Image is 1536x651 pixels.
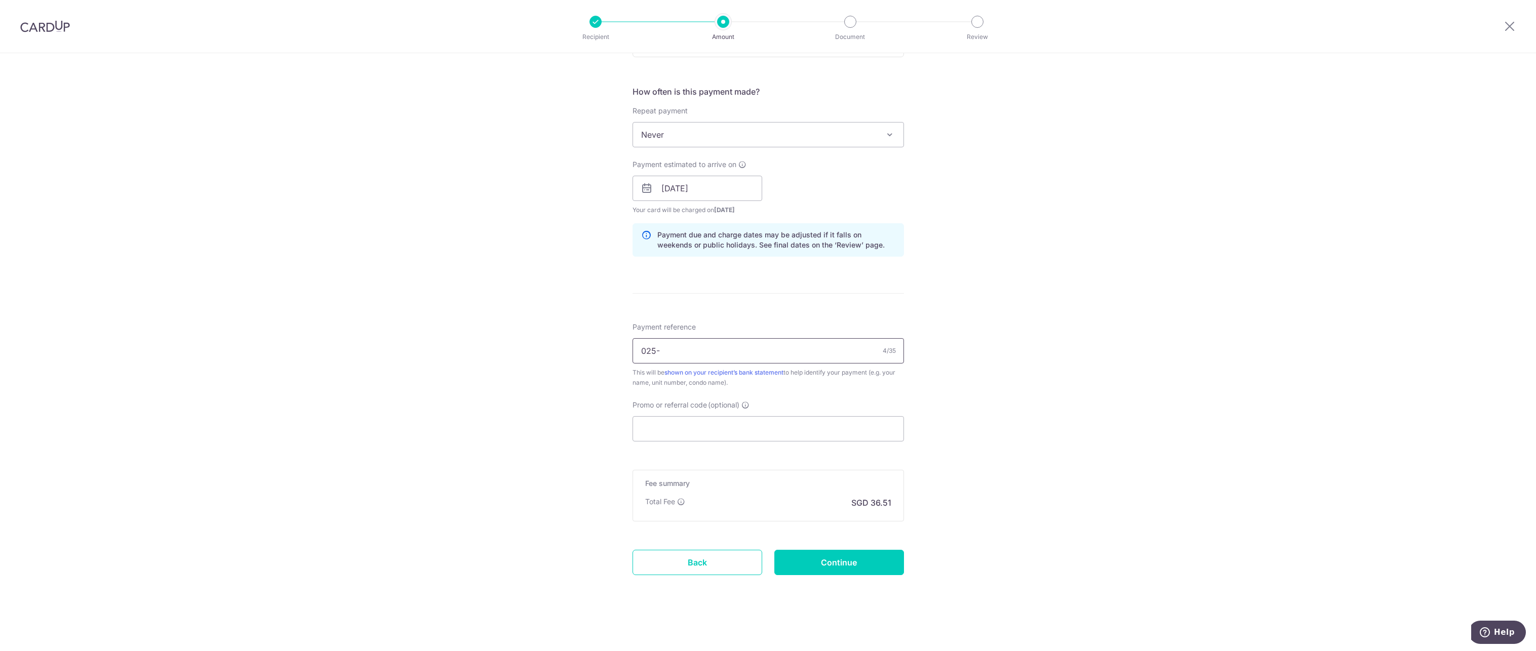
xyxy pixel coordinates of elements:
[633,550,762,575] a: Back
[633,205,762,215] span: Your card will be charged on
[558,32,633,42] p: Recipient
[633,176,762,201] input: DD / MM / YYYY
[774,550,904,575] input: Continue
[657,230,895,250] p: Payment due and charge dates may be adjusted if it falls on weekends or public holidays. See fina...
[633,400,707,410] span: Promo or referral code
[1471,621,1526,646] iframe: Opens a widget where you can find more information
[883,346,896,356] div: 4/35
[664,369,783,376] a: shown on your recipient’s bank statement
[813,32,888,42] p: Document
[633,159,736,170] span: Payment estimated to arrive on
[633,86,904,98] h5: How often is this payment made?
[645,478,891,489] h5: Fee summary
[20,20,70,32] img: CardUp
[940,32,1015,42] p: Review
[633,122,904,147] span: Never
[633,123,903,147] span: Never
[633,368,904,388] div: This will be to help identify your payment (e.g. your name, unit number, condo name).
[633,322,696,332] span: Payment reference
[645,497,675,507] p: Total Fee
[686,32,761,42] p: Amount
[708,400,739,410] span: (optional)
[714,206,735,214] span: [DATE]
[633,106,688,116] label: Repeat payment
[851,497,891,509] p: SGD 36.51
